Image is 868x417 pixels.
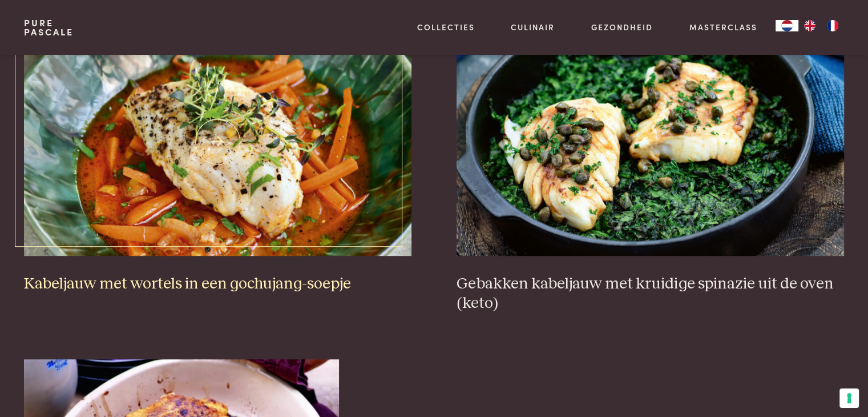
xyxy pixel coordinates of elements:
[457,274,843,314] h3: Gebakken kabeljauw met kruidige spinazie uit de oven (keto)
[24,274,411,294] h3: Kabeljauw met wortels in een gochujang-soepje
[821,20,844,31] a: FR
[457,27,843,256] img: Gebakken kabeljauw met kruidige spinazie uit de oven (keto)
[511,21,555,33] a: Culinair
[776,20,798,31] div: Language
[839,388,859,408] button: Uw voorkeuren voor toestemming voor trackingtechnologieën
[24,18,74,37] a: PurePascale
[591,21,653,33] a: Gezondheid
[798,20,844,31] ul: Language list
[776,20,844,31] aside: Language selected: Nederlands
[24,27,411,256] img: Kabeljauw met wortels in een gochujang-soepje
[457,27,843,314] a: Gebakken kabeljauw met kruidige spinazie uit de oven (keto) Gebakken kabeljauw met kruidige spina...
[24,27,411,294] a: Kabeljauw met wortels in een gochujang-soepje Kabeljauw met wortels in een gochujang-soepje
[776,20,798,31] a: NL
[798,20,821,31] a: EN
[689,21,757,33] a: Masterclass
[417,21,475,33] a: Collecties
